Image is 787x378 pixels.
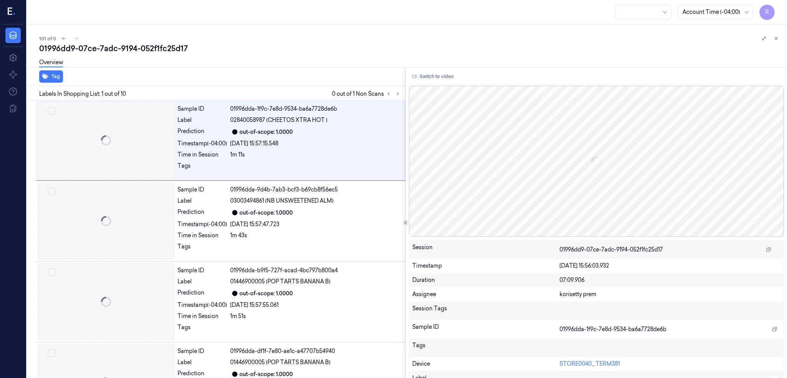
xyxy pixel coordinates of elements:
div: Sample ID [178,347,227,355]
div: Time in Session [178,231,227,240]
div: Label [178,116,227,124]
div: Sample ID [178,266,227,275]
div: Label [178,358,227,366]
div: out-of-scope: 1.0000 [239,209,293,217]
button: R [759,5,775,20]
button: Switch to video [409,70,457,83]
span: 01996dda-1f9c-7e8d-9534-ba6a7728de6b [560,325,666,333]
div: 01996dda-b9f5-727f-acad-4bc797b800a4 [230,266,401,275]
button: Select row [48,107,55,115]
div: Duration [412,276,560,284]
div: [DATE] 15:57:15.548 [230,140,401,148]
div: Sample ID [178,186,227,194]
div: [DATE] 15:56:03.932 [560,262,780,270]
div: [DATE] 15:57:47.723 [230,220,401,228]
div: Timestamp (-04:00) [178,220,227,228]
div: 01996dd9-07ce-7adc-9194-052f1fc25d17 [39,43,781,54]
div: Sample ID [178,105,227,113]
span: 01446900005 (POP TARTS BANANA B) [230,358,330,366]
div: Time in Session [178,151,227,159]
div: Label [178,197,227,205]
div: Tags [178,323,227,336]
div: Session [412,243,560,256]
div: Time in Session [178,312,227,320]
span: 01446900005 (POP TARTS BANANA B) [230,278,330,286]
button: Select row [48,349,55,357]
div: Assignee [412,290,560,298]
span: Labels In Shopping List: 1 out of 10 [39,90,126,98]
span: 03003494861 (NB UNSWEETENED ALM) [230,197,334,205]
div: Prediction [178,289,227,298]
div: Session Tags [412,305,560,317]
div: Device [412,360,560,368]
div: Timestamp (-04:00) [178,301,227,309]
div: Prediction [178,208,227,217]
button: Select row [48,188,55,195]
div: Label [178,278,227,286]
span: 0 out of 1 Non Scans [332,89,402,98]
span: 101 of 0 [39,35,56,42]
div: Prediction [178,127,227,137]
div: out-of-scope: 1.0000 [239,128,293,136]
div: Timestamp [412,262,560,270]
div: Sample ID [412,323,560,335]
div: Tags [178,243,227,255]
button: Select row [48,268,55,276]
button: Tag [39,70,63,83]
div: Timestamp (-04:00) [178,140,227,148]
div: out-of-scope: 1.0000 [239,290,293,298]
div: STORE0040_TERM381 [560,360,780,368]
div: 07:09.906 [560,276,780,284]
a: Overview [39,58,63,67]
div: 1m 51s [230,312,401,320]
div: 1m 11s [230,151,401,159]
span: 01996dd9-07ce-7adc-9194-052f1fc25d17 [560,246,663,254]
div: korisetty prem [560,290,780,298]
div: [DATE] 15:57:55.061 [230,301,401,309]
div: 1m 43s [230,231,401,240]
div: Tags [178,162,227,174]
div: 01996dda-df1f-7e80-ae1c-a47707b54940 [230,347,401,355]
span: 02840058987 (CHEETOS XTRA HOT ) [230,116,327,124]
div: 01996dda-9d4b-7ab3-bcf3-b69cb8f56ec5 [230,186,401,194]
div: 01996dda-1f9c-7e8d-9534-ba6a7728de6b [230,105,401,113]
div: Tags [412,341,560,354]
